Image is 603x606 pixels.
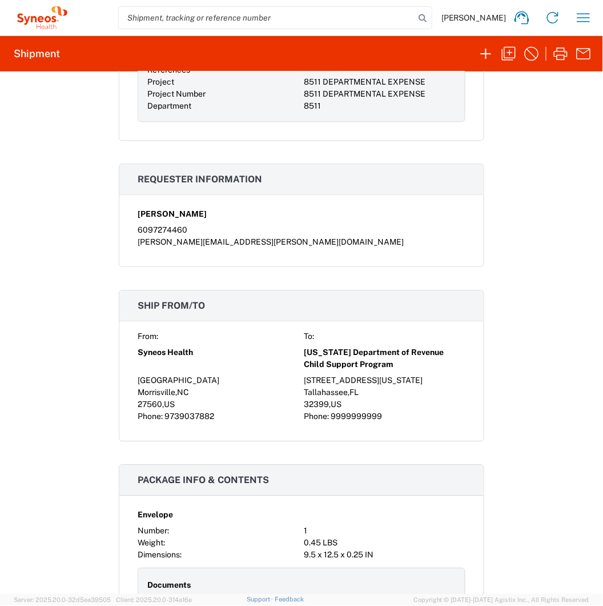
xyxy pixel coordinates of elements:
span: Client: 2025.20.0-314a16e [116,597,192,604]
div: 1 [304,525,465,537]
a: Feedback [275,596,304,603]
span: NC [177,388,189,397]
span: Phone: [304,412,329,421]
input: Shipment, tracking or reference number [119,7,415,29]
div: Department [147,101,299,113]
span: Weight: [138,539,165,548]
span: To: [304,332,314,341]
span: 32399 [304,400,329,409]
span: Tallahassee [304,388,348,397]
span: Morrisville [138,388,175,397]
div: [STREET_ADDRESS][US_STATE] [304,375,465,387]
div: [GEOGRAPHIC_DATA] [138,375,299,387]
span: [PERSON_NAME] [138,209,207,221]
span: Package info & contents [138,475,269,486]
span: Ship from/to [138,301,205,312]
span: US [164,400,175,409]
span: Number: [138,527,169,536]
span: Envelope [138,509,173,521]
span: Syneos Health [138,347,193,359]
span: , [175,388,177,397]
span: US [331,400,341,409]
div: 9.5 x 12.5 x 0.25 IN [304,549,465,561]
span: FL [349,388,359,397]
a: Support [247,596,275,603]
span: Dimensions: [138,551,182,560]
span: , [348,388,349,397]
span: [PERSON_NAME] [441,13,506,23]
span: [US_STATE] Department of Revenue Child Support Program [304,347,465,371]
span: From: [138,332,158,341]
div: 8511 DEPARTMENTAL EXPENSE [304,77,456,89]
span: , [162,400,164,409]
div: 8511 DEPARTMENTAL EXPENSE [304,89,456,101]
div: 8511 [304,101,456,113]
span: Requester information [138,174,262,185]
div: 0.45 LBS [304,537,465,549]
span: Documents [147,580,191,592]
span: , [329,400,331,409]
span: 9739037882 [164,412,214,421]
span: 27560 [138,400,162,409]
span: Phone: [138,412,163,421]
div: [PERSON_NAME][EMAIL_ADDRESS][PERSON_NAME][DOMAIN_NAME] [138,237,465,249]
div: Project Number [147,89,299,101]
div: Project [147,77,299,89]
span: 9999999999 [331,412,382,421]
span: Server: 2025.20.0-32d5ea39505 [14,597,111,604]
span: Copyright © [DATE]-[DATE] Agistix Inc., All Rights Reserved [413,595,589,605]
div: 6097274460 [138,225,465,237]
h2: Shipment [14,47,60,61]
